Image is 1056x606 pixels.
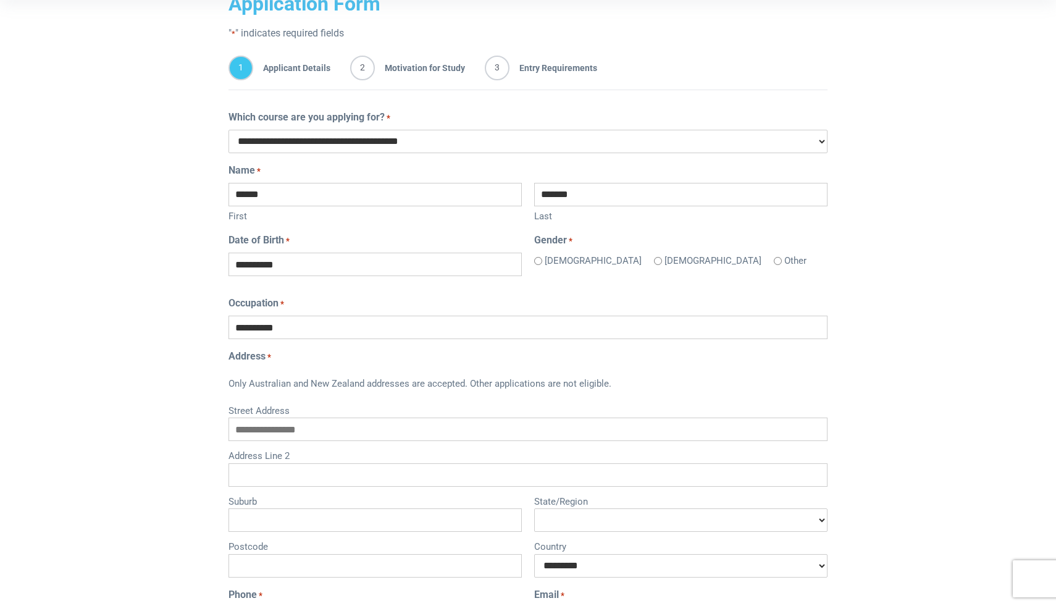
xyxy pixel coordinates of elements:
[228,446,828,463] label: Address Line 2
[534,233,828,248] legend: Gender
[228,163,828,178] legend: Name
[228,26,828,41] p: " " indicates required fields
[228,492,522,509] label: Suburb
[228,587,262,602] label: Phone
[534,492,828,509] label: State/Region
[253,56,330,80] span: Applicant Details
[228,206,522,224] label: First
[228,110,390,125] label: Which course are you applying for?
[534,587,564,602] label: Email
[350,56,375,80] span: 2
[534,206,828,224] label: Last
[228,401,828,418] label: Street Address
[664,254,761,268] label: [DEMOGRAPHIC_DATA]
[784,254,807,268] label: Other
[228,296,284,311] label: Occupation
[375,56,465,80] span: Motivation for Study
[228,369,828,401] div: Only Australian and New Zealand addresses are accepted. Other applications are not eligible.
[228,537,522,554] label: Postcode
[485,56,509,80] span: 3
[228,349,828,364] legend: Address
[534,537,828,554] label: Country
[228,56,253,80] span: 1
[228,233,290,248] label: Date of Birth
[509,56,597,80] span: Entry Requirements
[545,254,642,268] label: [DEMOGRAPHIC_DATA]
